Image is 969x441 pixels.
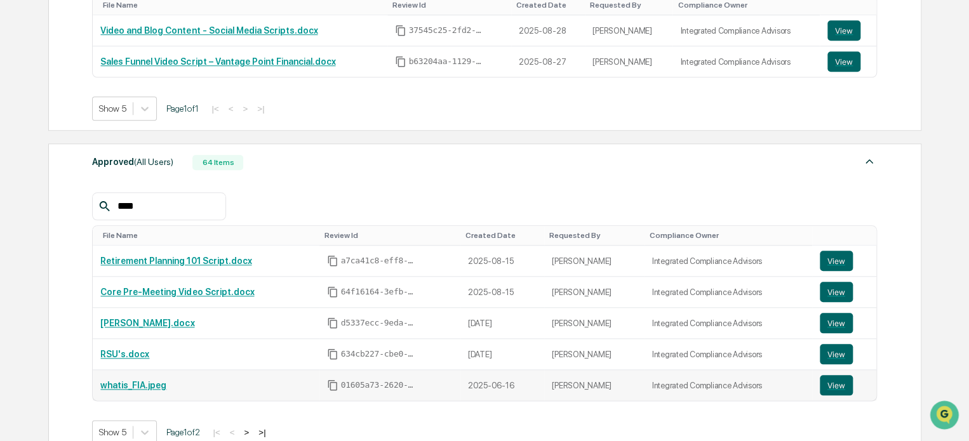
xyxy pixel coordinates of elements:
td: [PERSON_NAME] [544,308,644,339]
div: 🖐️ [13,161,23,171]
div: Toggle SortBy [830,1,871,10]
div: Toggle SortBy [103,231,314,240]
a: View [820,344,869,364]
div: Toggle SortBy [324,231,455,240]
button: View [820,344,853,364]
button: View [820,282,853,302]
div: Start new chat [43,97,208,110]
a: 🖐️Preclearance [8,155,87,178]
button: |< [208,103,222,114]
a: View [827,51,869,72]
td: 2025-08-28 [511,15,585,46]
span: Copy Id [327,317,338,329]
button: > [239,103,251,114]
a: [PERSON_NAME].docx [100,318,194,328]
a: View [820,282,869,302]
td: 2025-06-16 [460,370,545,400]
span: d5337ecc-9eda-4109-8a9e-ef1225a21f8c [341,318,417,328]
button: < [226,427,239,438]
span: Pylon [126,215,154,225]
td: [PERSON_NAME] [585,15,672,46]
button: Start new chat [216,101,231,116]
td: Integrated Compliance Advisors [645,370,812,400]
button: >| [253,103,268,114]
span: 634cb227-cbe0-449d-af31-c8747acfae33 [341,349,417,359]
div: Toggle SortBy [590,1,667,10]
button: >| [255,427,269,438]
span: Page 1 of 1 [166,103,198,114]
a: View [820,251,869,271]
td: [PERSON_NAME] [544,370,644,400]
a: View [820,313,869,333]
span: Preclearance [25,160,82,173]
button: View [827,51,860,72]
td: 2025-08-15 [460,277,545,308]
a: Video and Blog Content - Social Media Scripts.docx [100,25,317,36]
td: Integrated Compliance Advisors [645,308,812,339]
td: 2025-08-27 [511,46,585,77]
button: < [225,103,237,114]
div: Toggle SortBy [392,1,506,10]
div: Toggle SortBy [822,231,872,240]
div: Toggle SortBy [516,1,580,10]
span: 01605a73-2620-409b-9346-187e254a9449 [341,380,417,390]
a: View [827,20,869,41]
button: > [240,427,253,438]
button: View [820,313,853,333]
div: Toggle SortBy [103,1,382,10]
a: Retirement Planning 101 Script.docx [100,256,251,266]
span: Data Lookup [25,184,80,197]
span: a7ca41c8-eff8-48c6-b881-01a250c97718 [341,256,417,266]
span: 37545c25-2fd2-4922-9f58-0e034e4b0aad [409,25,485,36]
button: View [820,251,853,271]
a: Sales Funnel Video Script – Vantage Point Financial.docx [100,56,335,67]
td: [PERSON_NAME] [544,339,644,370]
span: Copy Id [395,25,406,36]
td: [DATE] [460,308,545,339]
div: 🔎 [13,185,23,195]
a: View [820,375,869,395]
iframe: Open customer support [928,399,963,433]
span: Copy Id [395,56,406,67]
span: b63204aa-1129-4862-aad9-6da8fab04cc6 [409,56,485,67]
div: 64 Items [192,155,243,170]
td: Integrated Compliance Advisors [645,339,812,370]
a: 🔎Data Lookup [8,179,85,202]
td: [PERSON_NAME] [585,46,672,77]
span: Copy Id [327,286,338,298]
td: [DATE] [460,339,545,370]
span: 64f16164-3efb-4e74-9e93-3e44c2abeb7a [341,287,417,297]
td: 2025-08-15 [460,246,545,277]
p: How can we help? [13,27,231,47]
div: We're available if you need us! [43,110,161,120]
span: Page 1 of 2 [166,427,199,437]
a: 🗄️Attestations [87,155,163,178]
a: RSU's.docx [100,349,149,359]
span: Copy Id [327,379,338,391]
div: Approved [92,154,173,170]
td: Integrated Compliance Advisors [672,15,820,46]
td: Integrated Compliance Advisors [672,46,820,77]
button: View [820,375,853,395]
span: Copy Id [327,255,338,267]
a: whatis_FIA.jpeg [100,380,166,390]
a: Core Pre-Meeting Video Script.docx [100,287,254,297]
td: [PERSON_NAME] [544,277,644,308]
div: Toggle SortBy [678,1,815,10]
img: 1746055101610-c473b297-6a78-478c-a979-82029cc54cd1 [13,97,36,120]
div: Toggle SortBy [465,231,540,240]
td: [PERSON_NAME] [544,246,644,277]
div: Toggle SortBy [549,231,639,240]
span: Copy Id [327,348,338,360]
input: Clear [33,58,210,71]
div: Toggle SortBy [650,231,807,240]
td: Integrated Compliance Advisors [645,246,812,277]
span: (All Users) [134,157,173,167]
td: Integrated Compliance Advisors [645,277,812,308]
button: View [827,20,860,41]
button: |< [209,427,224,438]
span: Attestations [105,160,157,173]
div: 🗄️ [92,161,102,171]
